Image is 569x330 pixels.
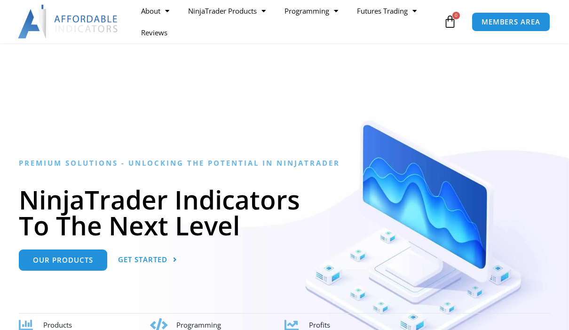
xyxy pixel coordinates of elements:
[452,12,460,19] span: 0
[118,250,177,271] a: Get Started
[176,320,221,330] span: Programming
[19,159,550,168] h6: Premium Solutions - Unlocking the Potential in NinjaTrader
[429,8,471,35] a: 0
[33,257,93,264] span: Our Products
[132,22,177,43] a: Reviews
[18,5,119,39] img: LogoAI | Affordable Indicators – NinjaTrader
[118,256,167,263] span: Get Started
[309,320,330,330] span: Profits
[472,12,550,32] a: MEMBERS AREA
[482,18,540,25] span: MEMBERS AREA
[43,320,72,330] span: Products
[19,250,107,271] a: Our Products
[19,186,550,238] h1: NinjaTrader Indicators To The Next Level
